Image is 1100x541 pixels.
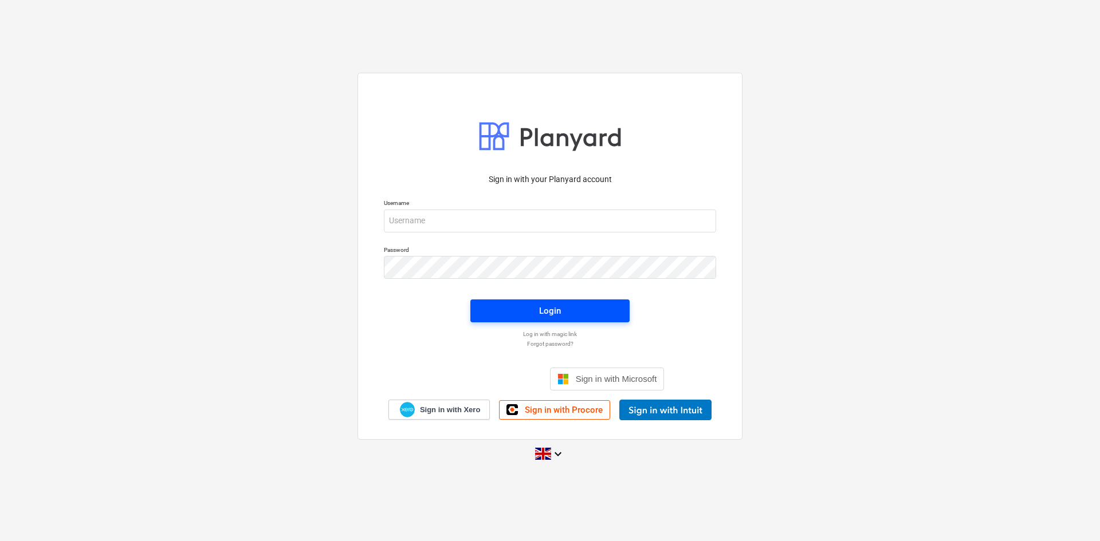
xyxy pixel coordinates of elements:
[525,405,603,415] span: Sign in with Procore
[378,340,722,347] a: Forgot password?
[378,330,722,338] a: Log in with magic link
[384,173,716,185] p: Sign in with your Planyard account
[576,374,657,384] span: Sign in with Microsoft
[384,210,716,232] input: Username
[430,366,547,392] iframe: Sign in with Google Button
[384,199,716,209] p: Username
[1043,486,1100,541] iframe: Chat Widget
[384,246,716,256] p: Password
[388,400,490,420] a: Sign in with Xero
[499,400,610,420] a: Sign in with Procore
[551,447,565,461] i: keyboard_arrow_down
[539,303,561,318] div: Login
[557,373,569,385] img: Microsoft logo
[420,405,480,415] span: Sign in with Xero
[400,402,415,417] img: Xero logo
[470,299,630,322] button: Login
